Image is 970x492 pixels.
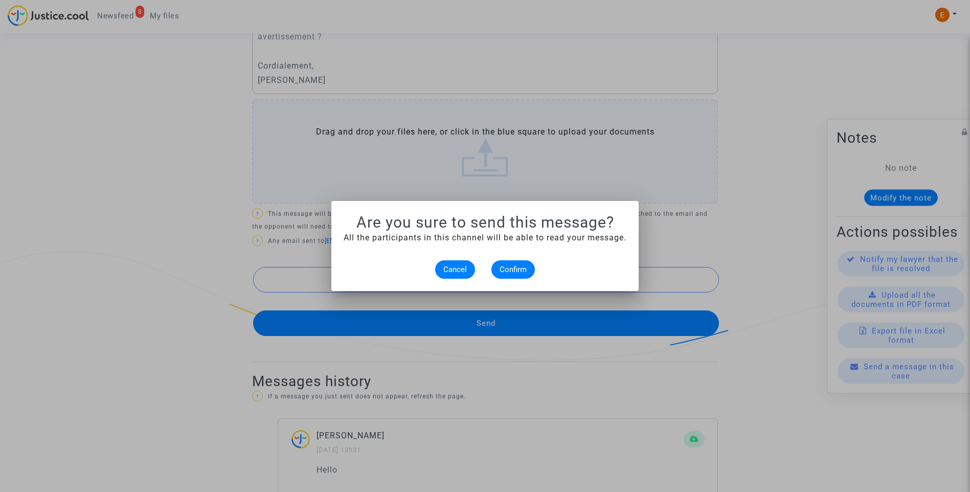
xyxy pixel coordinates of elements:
button: Confirm [491,260,535,279]
span: All the participants in this channel will be able to read your message. [344,233,626,242]
h1: Are you sure to send this message? [344,213,626,232]
span: Confirm [500,265,527,274]
span: Cancel [443,265,467,274]
button: Cancel [435,260,475,279]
